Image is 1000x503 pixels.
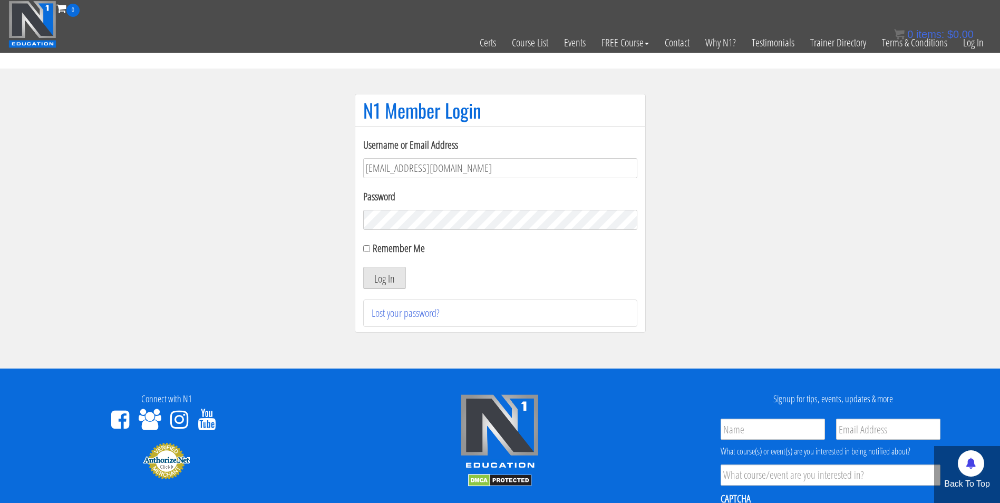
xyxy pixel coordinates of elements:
[947,28,974,40] bdi: 0.00
[363,267,406,289] button: Log In
[697,17,744,69] a: Why N1?
[836,419,940,440] input: Email Address
[66,4,80,17] span: 0
[468,474,532,487] img: DMCA.com Protection Status
[894,28,974,40] a: 0 items: $0.00
[373,241,425,255] label: Remember Me
[556,17,594,69] a: Events
[363,189,637,205] label: Password
[657,17,697,69] a: Contact
[802,17,874,69] a: Trainer Directory
[56,1,80,15] a: 0
[8,394,325,404] h4: Connect with N1
[143,442,190,480] img: Authorize.Net Merchant - Click to Verify
[955,17,992,69] a: Log In
[721,445,940,458] div: What course(s) or event(s) are you interested in being notified about?
[594,17,657,69] a: FREE Course
[721,465,940,486] input: What course/event are you interested in?
[744,17,802,69] a: Testimonials
[8,1,56,48] img: n1-education
[916,28,944,40] span: items:
[675,394,992,404] h4: Signup for tips, events, updates & more
[874,17,955,69] a: Terms & Conditions
[472,17,504,69] a: Certs
[947,28,953,40] span: $
[363,100,637,121] h1: N1 Member Login
[504,17,556,69] a: Course List
[363,137,637,153] label: Username or Email Address
[721,419,825,440] input: Name
[894,29,905,40] img: icon11.png
[907,28,913,40] span: 0
[460,394,539,472] img: n1-edu-logo
[372,306,440,320] a: Lost your password?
